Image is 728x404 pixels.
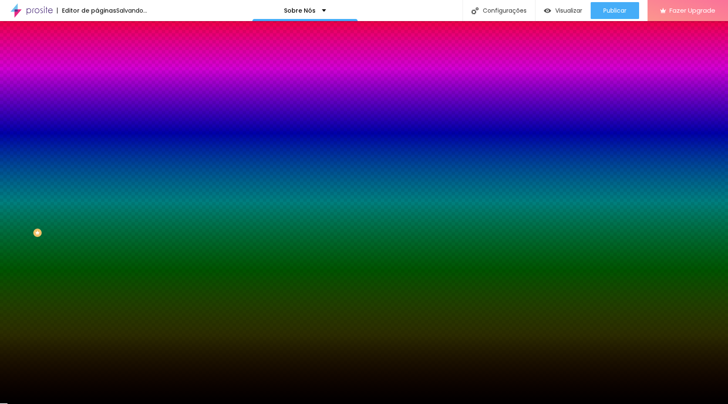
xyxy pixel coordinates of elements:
div: Editor de páginas [57,8,116,13]
div: Salvando... [116,8,147,13]
button: Visualizar [535,2,591,19]
button: Publicar [591,2,639,19]
p: Sobre Nós [284,8,316,13]
span: Visualizar [555,7,582,14]
img: Icone [471,7,479,14]
img: view-1.svg [544,7,551,14]
span: Fazer Upgrade [669,7,715,14]
span: Publicar [603,7,626,14]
